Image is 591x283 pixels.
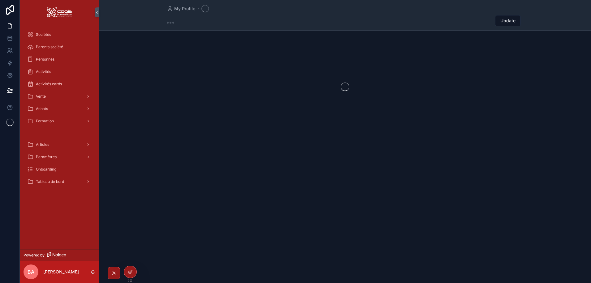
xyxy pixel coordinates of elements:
a: Articles [24,139,95,150]
a: Sociétés [24,29,95,40]
span: Vente [36,94,46,99]
p: [PERSON_NAME] [43,269,79,275]
a: Tableau de bord [24,176,95,187]
span: Paramètres [36,154,57,159]
span: Activités cards [36,82,62,87]
span: Powered by [24,253,45,258]
a: Onboarding [24,164,95,175]
a: Parents société [24,41,95,53]
button: Update [495,15,521,26]
a: Activités [24,66,95,77]
span: Activités [36,69,51,74]
div: scrollable content [20,25,99,195]
a: Personnes [24,54,95,65]
span: Onboarding [36,167,56,172]
a: Formation [24,116,95,127]
a: Vente [24,91,95,102]
span: Formation [36,119,54,124]
span: BA [28,268,34,276]
a: Achats [24,103,95,114]
span: My Profile [174,6,195,12]
a: Paramètres [24,151,95,163]
span: Personnes [36,57,54,62]
span: Update [500,18,516,24]
span: Articles [36,142,49,147]
span: Tableau de bord [36,179,64,184]
a: My Profile [167,6,195,12]
a: Activités cards [24,78,95,90]
img: App logo [47,7,72,17]
span: Achats [36,106,48,111]
span: Sociétés [36,32,51,37]
span: Parents société [36,44,63,49]
a: Powered by [20,249,99,261]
